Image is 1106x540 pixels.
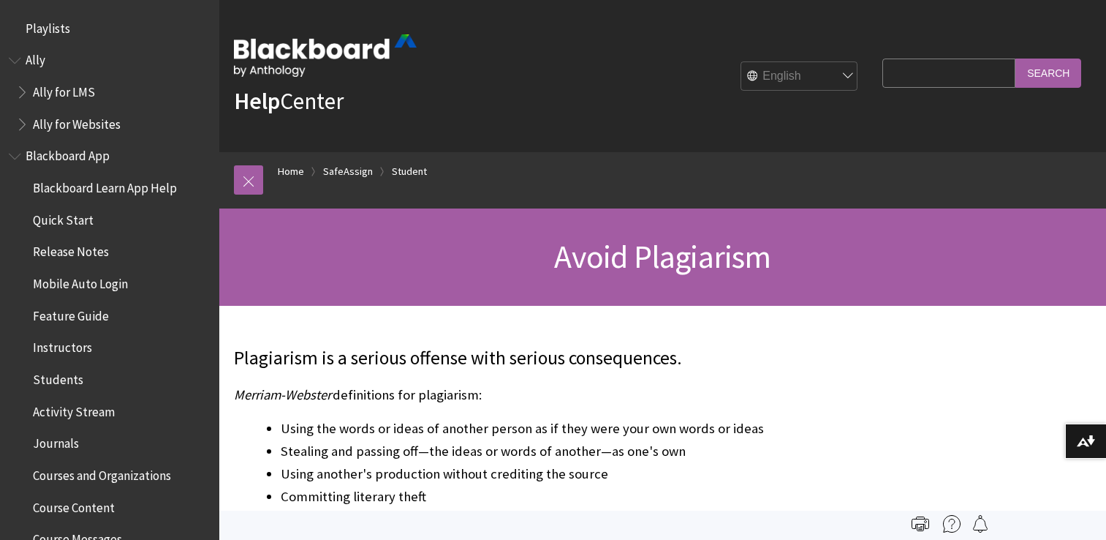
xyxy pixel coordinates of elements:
[33,80,95,100] span: Ally for LMS
[234,345,875,372] p: Plagiarism is a serious offense with serious consequences.
[26,48,45,68] span: Ally
[234,86,280,116] strong: Help
[943,515,961,533] img: More help
[33,271,128,291] span: Mobile Auto Login
[9,48,211,137] nav: Book outline for Anthology Ally Help
[234,386,331,403] span: Merriam-Webster
[281,487,875,507] li: Committing literary theft
[281,441,875,462] li: Stealing and passing off—the ideas or words of another—as one's own
[741,62,858,91] select: Site Language Selector
[33,208,94,228] span: Quick Start
[33,112,121,132] span: Ally for Websites
[755,509,760,522] sup: 1
[33,367,83,387] span: Students
[33,432,79,451] span: Journals
[323,162,373,181] a: SafeAssign
[9,16,211,41] nav: Book outline for Playlists
[33,400,115,419] span: Activity Stream
[33,463,171,483] span: Courses and Organizations
[234,86,344,116] a: HelpCenter
[26,144,110,164] span: Blackboard App
[554,236,770,277] span: Avoid Plagiarism
[278,162,304,181] a: Home
[33,495,115,515] span: Course Content
[971,515,989,533] img: Follow this page
[281,509,875,530] li: Presenting as new and original an idea or product derived from an existing source
[33,176,177,195] span: Blackboard Learn App Help
[234,386,875,405] p: definitions for plagiarism:
[281,464,875,484] li: Using another's production without crediting the source
[392,162,427,181] a: Student
[234,34,417,77] img: Blackboard by Anthology
[26,16,70,36] span: Playlists
[912,515,929,533] img: Print
[281,419,875,439] li: Using the words or ideas of another person as if they were your own words or ideas
[1015,59,1081,87] input: Search
[33,304,109,323] span: Feature Guide
[33,240,109,260] span: Release Notes
[33,336,92,356] span: Instructors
